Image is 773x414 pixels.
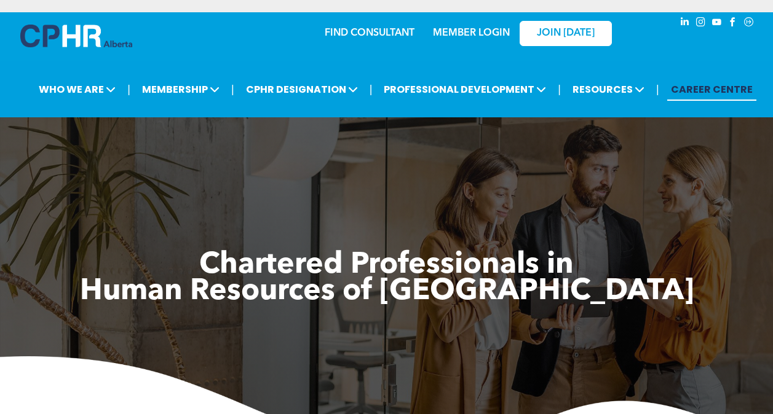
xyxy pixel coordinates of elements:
span: WHO WE ARE [35,78,119,101]
a: youtube [710,15,724,32]
li: | [370,77,373,102]
span: RESOURCES [569,78,648,101]
span: CPHR DESIGNATION [242,78,362,101]
li: | [231,77,234,102]
li: | [127,77,130,102]
a: Social network [742,15,756,32]
img: A blue and white logo for cp alberta [20,25,132,47]
span: PROFESSIONAL DEVELOPMENT [380,78,550,101]
span: JOIN [DATE] [537,28,595,39]
span: MEMBERSHIP [138,78,223,101]
a: linkedin [678,15,692,32]
li: | [558,77,561,102]
a: MEMBER LOGIN [433,28,510,38]
li: | [656,77,659,102]
span: Chartered Professionals in [199,251,574,280]
a: JOIN [DATE] [520,21,612,46]
a: FIND CONSULTANT [325,28,414,38]
a: facebook [726,15,740,32]
a: instagram [694,15,708,32]
span: Human Resources of [GEOGRAPHIC_DATA] [80,277,694,307]
a: CAREER CENTRE [667,78,756,101]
